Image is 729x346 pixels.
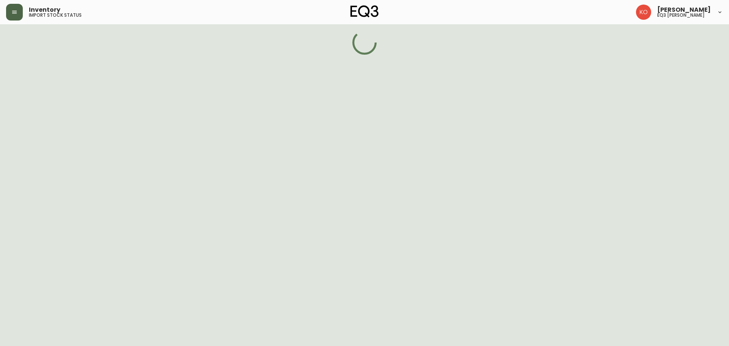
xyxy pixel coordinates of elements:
h5: import stock status [29,13,82,17]
img: 9beb5e5239b23ed26e0d832b1b8f6f2a [636,5,651,20]
span: [PERSON_NAME] [657,7,711,13]
h5: eq3 [PERSON_NAME] [657,13,705,17]
span: Inventory [29,7,60,13]
img: logo [350,5,379,17]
